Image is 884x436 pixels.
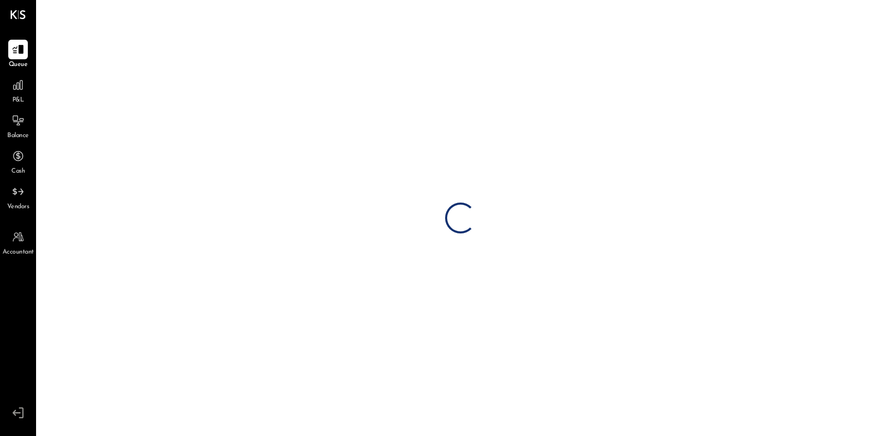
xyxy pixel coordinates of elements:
a: P&L [1,75,36,105]
a: Accountant [1,227,36,257]
a: Balance [1,111,36,141]
a: Vendors [1,182,36,212]
a: Queue [1,40,36,70]
span: Accountant [3,248,34,257]
a: Cash [1,146,36,176]
span: Vendors [7,203,29,212]
span: P&L [12,96,24,105]
span: Balance [7,131,29,141]
span: Cash [11,167,25,176]
span: Queue [9,60,28,70]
